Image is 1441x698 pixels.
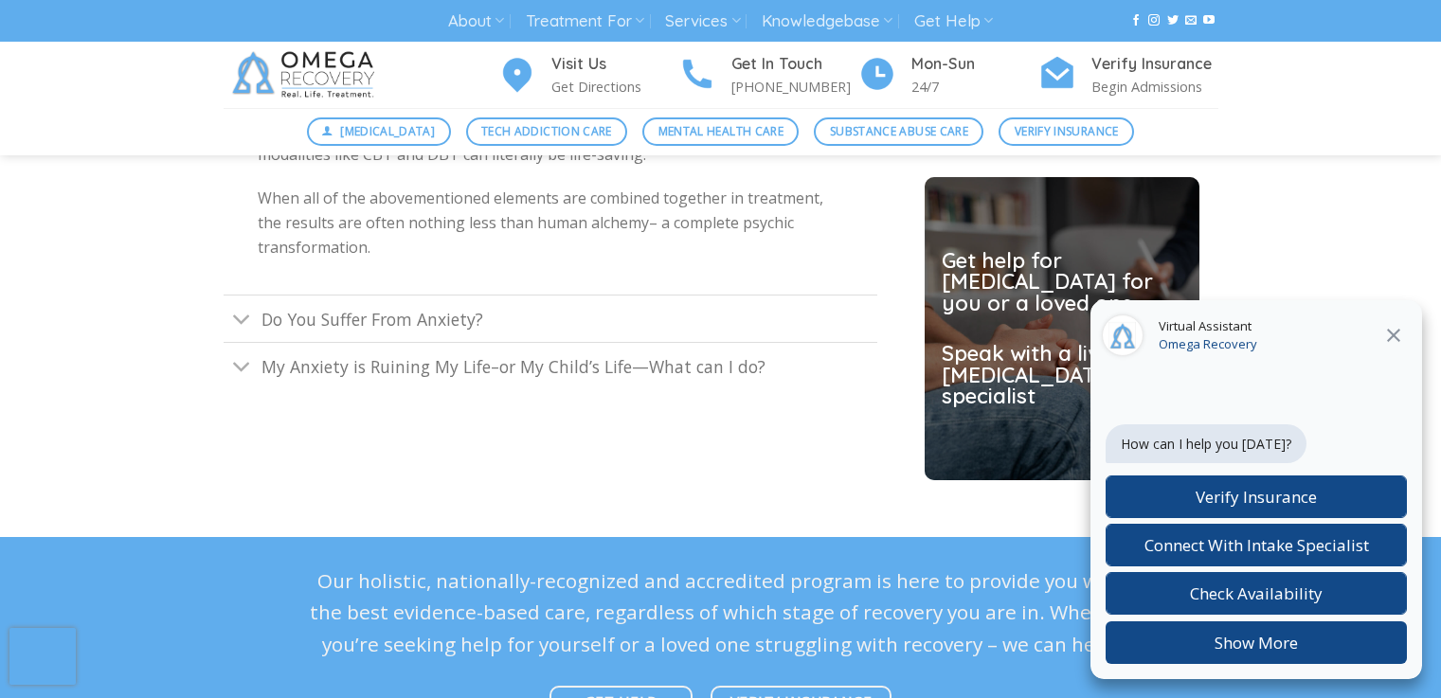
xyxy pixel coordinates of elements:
[1038,52,1218,98] a: Verify Insurance Begin Admissions
[762,4,892,39] a: Knowledgebase
[942,250,1180,313] h2: Get help for [MEDICAL_DATA] for you or a loved one
[642,117,799,146] a: Mental Health Care
[1185,14,1197,27] a: Send us an email
[731,52,858,77] h4: Get In Touch
[911,52,1038,77] h4: Mon-Sun
[466,117,628,146] a: Tech Addiction Care
[658,122,784,140] span: Mental Health Care
[448,4,504,39] a: About
[942,250,1180,407] a: Get help for [MEDICAL_DATA] for you or a loved one Speak with a live [MEDICAL_DATA] specialist
[914,4,993,39] a: Get Help
[830,122,968,140] span: Substance Abuse Care
[665,4,740,39] a: Services
[999,117,1134,146] a: Verify Insurance
[1015,122,1119,140] span: Verify Insurance
[224,300,261,341] button: Toggle
[261,308,483,331] span: Do You Suffer From Anxiety?
[942,344,1180,407] h2: Speak with a live [MEDICAL_DATA] specialist
[224,42,389,108] img: Omega Recovery
[1203,14,1215,27] a: Follow on YouTube
[1091,52,1218,77] h4: Verify Insurance
[481,122,612,140] span: Tech Addiction Care
[731,76,858,98] p: [PHONE_NUMBER]
[1091,76,1218,98] p: Begin Admissions
[224,342,877,389] a: Toggle My Anxiety is Ruining My Life–or My Child’s Life—What can I do?
[551,76,678,98] p: Get Directions
[1130,14,1142,27] a: Follow on Facebook
[551,52,678,77] h4: Visit Us
[1148,14,1160,27] a: Follow on Instagram
[307,117,451,146] a: [MEDICAL_DATA]
[309,565,1133,660] p: Our holistic, nationally-recognized and accredited program is here to provide you with the best e...
[340,122,435,140] span: [MEDICAL_DATA]
[678,52,858,98] a: Get In Touch [PHONE_NUMBER]
[814,117,983,146] a: Substance Abuse Care
[911,76,1038,98] p: 24/7
[1167,14,1179,27] a: Follow on Twitter
[224,348,261,388] button: Toggle
[526,4,644,39] a: Treatment For
[261,355,766,378] span: My Anxiety is Ruining My Life–or My Child’s Life—What can I do?
[258,187,841,260] p: When all of the abovementioned elements are combined together in treatment, the results are often...
[498,52,678,98] a: Visit Us Get Directions
[224,295,877,342] a: Toggle Do You Suffer From Anxiety?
